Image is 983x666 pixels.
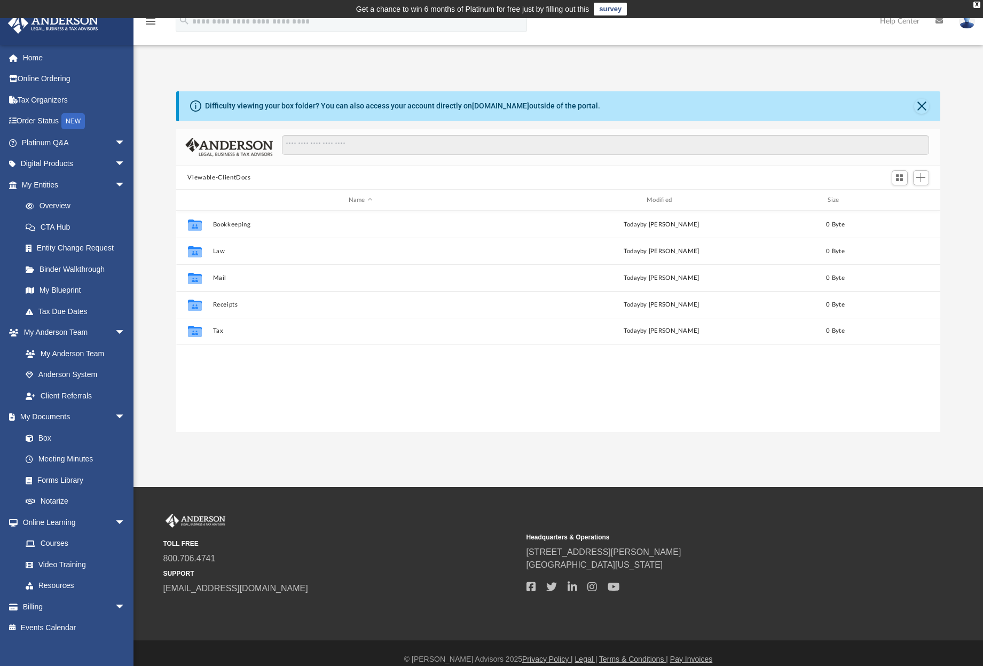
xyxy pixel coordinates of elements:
a: Video Training [15,554,131,575]
span: arrow_drop_down [115,406,136,428]
a: My Blueprint [15,280,136,301]
span: arrow_drop_down [115,596,136,618]
img: User Pic [959,13,975,29]
span: today [623,302,640,308]
a: [STREET_ADDRESS][PERSON_NAME] [526,547,681,557]
a: Tax Due Dates [15,301,141,322]
div: Size [814,195,856,205]
a: Notarize [15,491,136,512]
img: Anderson Advisors Platinum Portal [5,13,101,34]
span: arrow_drop_down [115,174,136,196]
a: Forms Library [15,469,131,491]
span: today [623,328,640,334]
span: arrow_drop_down [115,153,136,175]
div: Get a chance to win 6 months of Platinum for free just by filling out this [356,3,589,15]
a: Billingarrow_drop_down [7,596,141,617]
a: Courses [15,533,136,554]
a: 800.706.4741 [163,554,216,563]
span: arrow_drop_down [115,512,136,534]
img: Anderson Advisors Platinum Portal [163,514,227,528]
a: [DOMAIN_NAME] [472,101,529,110]
a: My Documentsarrow_drop_down [7,406,136,428]
a: [GEOGRAPHIC_DATA][US_STATE] [526,560,663,569]
span: arrow_drop_down [115,322,136,344]
span: arrow_drop_down [115,132,136,154]
a: Resources [15,575,136,597]
button: Bookkeeping [213,221,508,228]
div: by [PERSON_NAME] [513,300,809,310]
div: id [180,195,207,205]
a: Box [15,427,131,449]
a: menu [144,20,157,28]
a: Order StatusNEW [7,111,141,132]
div: Modified [513,195,809,205]
div: close [973,2,980,8]
a: Entity Change Request [15,238,141,259]
div: Difficulty viewing your box folder? You can also access your account directly on outside of the p... [205,100,600,112]
div: by [PERSON_NAME] [513,247,809,256]
a: My Anderson Team [15,343,131,364]
input: Search files and folders [282,135,929,155]
a: Privacy Policy | [522,655,573,663]
span: today [623,248,640,254]
a: Home [7,47,141,68]
a: My Entitiesarrow_drop_down [7,174,141,195]
div: Name [212,195,508,205]
div: id [861,195,936,205]
i: search [178,14,190,26]
span: 0 Byte [826,222,845,228]
small: SUPPORT [163,569,519,578]
button: Add [913,170,929,185]
a: Tax Organizers [7,89,141,111]
div: by [PERSON_NAME] [513,273,809,283]
button: Tax [213,328,508,335]
button: Mail [213,275,508,281]
span: today [623,275,640,281]
span: 0 Byte [826,328,845,334]
a: survey [594,3,627,15]
div: by [PERSON_NAME] [513,220,809,230]
div: NEW [61,113,85,129]
button: Close [914,99,929,114]
a: Binder Walkthrough [15,258,141,280]
a: Legal | [575,655,597,663]
i: menu [144,15,157,28]
button: Law [213,248,508,255]
button: Viewable-ClientDocs [187,173,250,183]
a: [EMAIL_ADDRESS][DOMAIN_NAME] [163,584,308,593]
small: TOLL FREE [163,539,519,549]
a: Online Ordering [7,68,141,90]
span: 0 Byte [826,302,845,308]
a: Client Referrals [15,385,136,406]
small: Headquarters & Operations [526,532,882,542]
span: today [623,222,640,228]
a: Pay Invoices [670,655,712,663]
div: grid [176,211,941,433]
span: 0 Byte [826,248,845,254]
a: CTA Hub [15,216,141,238]
a: Events Calendar [7,617,141,639]
a: Terms & Conditions | [599,655,668,663]
button: Switch to Grid View [892,170,908,185]
a: Digital Productsarrow_drop_down [7,153,141,175]
div: by [PERSON_NAME] [513,326,809,336]
a: Meeting Minutes [15,449,136,470]
a: Online Learningarrow_drop_down [7,512,136,533]
a: Platinum Q&Aarrow_drop_down [7,132,141,153]
button: Receipts [213,301,508,308]
div: © [PERSON_NAME] Advisors 2025 [133,654,983,665]
a: Overview [15,195,141,217]
span: 0 Byte [826,275,845,281]
a: My Anderson Teamarrow_drop_down [7,322,136,343]
a: Anderson System [15,364,136,386]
